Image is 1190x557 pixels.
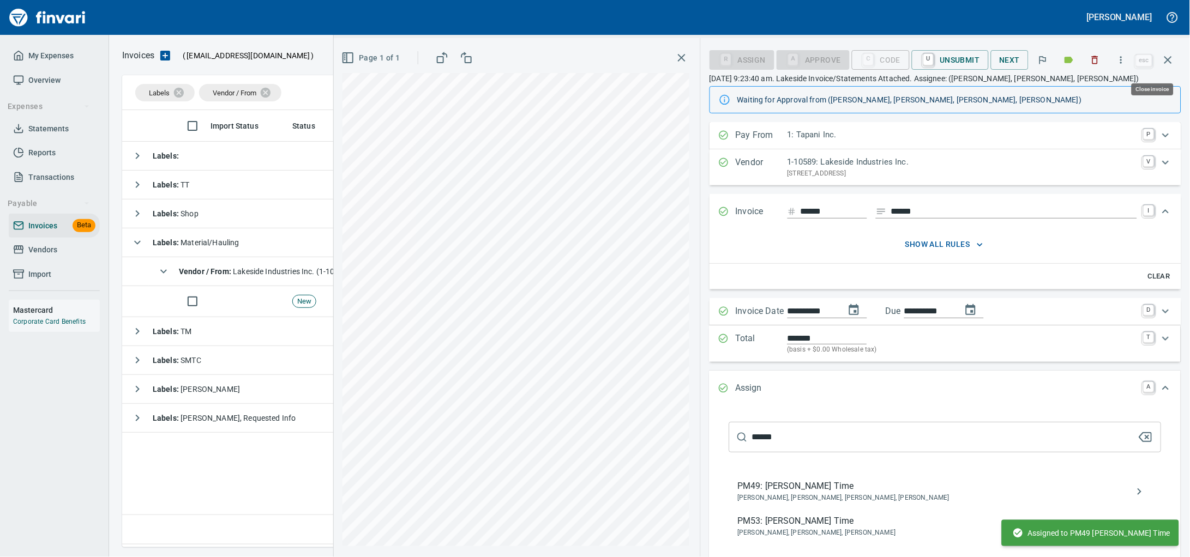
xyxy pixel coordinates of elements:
div: Labels [135,84,195,101]
span: Overview [28,74,61,87]
strong: Labels : [153,180,181,189]
p: Due [886,305,937,318]
img: Finvari [7,4,88,31]
a: Corporate Card Benefits [13,318,86,325]
strong: Labels : [153,152,179,160]
span: Import Status [211,119,273,132]
button: Flag [1031,48,1055,72]
h6: Mastercard [13,304,100,316]
button: UUnsubmit [912,50,989,70]
span: SMTC [153,356,201,365]
p: (basis + $0.00 Wholesale tax) [788,344,1137,355]
a: T [1144,332,1155,343]
a: Transactions [9,165,100,190]
p: 1: Tapani Inc. [788,129,1137,141]
span: Clear [1145,270,1174,283]
span: [PERSON_NAME], [PERSON_NAME], [PERSON_NAME], [PERSON_NAME] [738,493,1135,504]
p: Invoice [736,205,788,219]
div: Code [852,54,910,63]
span: Assigned to PM49 [PERSON_NAME] Time [1013,528,1170,538]
div: PM53: [PERSON_NAME] Time[PERSON_NAME], [PERSON_NAME], [PERSON_NAME] [729,509,1162,544]
div: Waiting for Approval from ([PERSON_NAME], [PERSON_NAME], [PERSON_NAME], [PERSON_NAME]) [737,90,1172,110]
div: Expand [710,298,1181,325]
button: change due date [958,297,984,323]
nav: breadcrumb [122,49,154,62]
div: Assign [710,55,774,64]
button: Next [991,50,1029,70]
span: Labels [149,89,170,97]
p: Assign [736,382,788,396]
span: PM53: [PERSON_NAME] Time [738,514,1135,528]
strong: Labels : [153,414,181,422]
a: Overview [9,68,100,93]
svg: Invoice number [788,205,796,218]
span: Import Status [211,119,259,132]
p: [DATE] 9:23:40 am. Lakeside Invoice/Statements Attached. Assignee: ([PERSON_NAME], [PERSON_NAME],... [710,73,1181,84]
span: Unsubmit [921,51,980,69]
span: Material/Hauling [153,238,239,247]
div: Vendor / From [199,84,281,101]
p: Total [736,332,788,355]
span: Payable [8,197,90,210]
strong: Labels : [153,238,181,247]
span: [PERSON_NAME], [PERSON_NAME], [PERSON_NAME] [738,528,1135,538]
span: Reports [28,146,56,160]
a: U [923,53,934,65]
span: Vendors [28,243,57,257]
a: esc [1136,55,1152,66]
div: Coding Required [777,54,850,63]
button: Discard [1083,48,1107,72]
span: Vendor / From [213,89,256,97]
p: Invoice Date [736,305,788,319]
a: My Expenses [9,44,100,68]
span: Statements [28,122,69,136]
span: [PERSON_NAME], Requested Info [153,414,296,422]
a: A [1144,382,1155,392]
span: Import [28,268,51,281]
span: [EMAIL_ADDRESS][DOMAIN_NAME] [185,50,311,61]
span: Invoices [28,219,57,233]
span: Next [1000,53,1020,67]
span: TM [153,327,192,336]
span: Transactions [28,171,74,184]
a: InvoicesBeta [9,214,100,238]
span: Page 1 of 1 [344,51,400,65]
button: Labels [1057,48,1081,72]
p: [STREET_ADDRESS] [788,168,1137,179]
button: More [1109,48,1133,72]
svg: Invoice description [876,206,887,217]
div: Expand [710,122,1181,149]
strong: Vendor / From : [179,267,233,276]
button: show all rules [736,234,1153,255]
p: Invoices [122,49,154,62]
div: Expand [710,371,1181,407]
span: TT [153,180,190,189]
a: Statements [9,117,100,141]
span: Beta [73,219,95,232]
span: [PERSON_NAME] [153,385,240,393]
span: show all rules [740,238,1149,251]
button: Payable [3,193,94,214]
span: Status [292,119,329,132]
span: Shop [153,209,199,218]
button: [PERSON_NAME] [1084,9,1155,26]
strong: Labels : [153,209,181,218]
p: 1-10589: Lakeside Industries Inc. [788,156,1137,168]
div: PM49: [PERSON_NAME] Time[PERSON_NAME], [PERSON_NAME], [PERSON_NAME], [PERSON_NAME] [729,474,1162,509]
span: My Expenses [28,49,74,63]
span: PM49: [PERSON_NAME] Time [738,480,1135,493]
a: V [1144,156,1155,167]
strong: Labels : [153,327,181,336]
button: change date [841,297,867,323]
strong: Labels : [153,356,181,365]
div: Expand [710,194,1181,230]
button: Expenses [3,96,94,117]
a: Import [9,262,100,287]
a: Vendors [9,238,100,262]
a: P [1144,129,1155,140]
p: ( ) [176,50,314,61]
a: D [1144,305,1155,316]
span: Status [292,119,315,132]
div: Expand [710,325,1181,362]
